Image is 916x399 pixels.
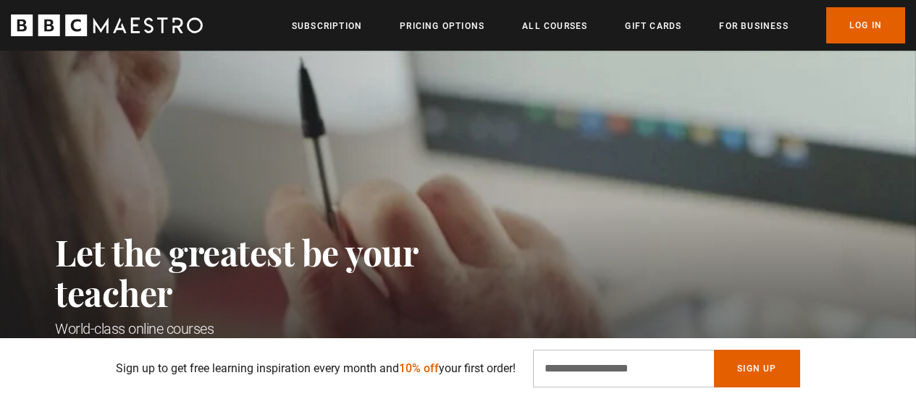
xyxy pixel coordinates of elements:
span: 10% off [399,361,439,375]
a: Pricing Options [400,19,484,33]
a: Gift Cards [625,19,681,33]
svg: BBC Maestro [11,14,203,36]
a: All Courses [522,19,587,33]
a: Log In [826,7,905,43]
h2: Let the greatest be your teacher [55,232,482,313]
h1: World-class online courses [55,319,482,339]
p: Sign up to get free learning inspiration every month and your first order! [116,360,516,377]
a: For business [719,19,788,33]
button: Sign Up [714,350,799,387]
a: Subscription [292,19,362,33]
nav: Primary [292,7,905,43]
